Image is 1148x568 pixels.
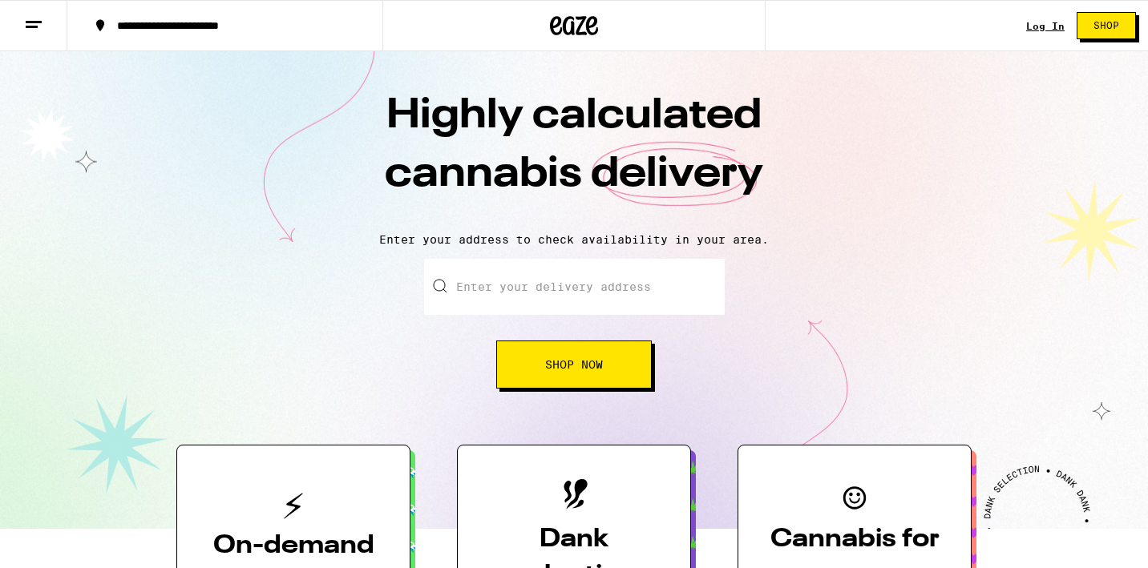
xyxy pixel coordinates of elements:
input: Enter your delivery address [424,259,725,315]
h1: Highly calculated cannabis delivery [293,87,855,220]
a: Log In [1026,21,1065,31]
a: Shop [1065,12,1148,39]
span: Shop [1093,21,1119,30]
button: Shop Now [496,340,652,389]
button: Shop [1077,12,1136,39]
span: Shop Now [545,359,603,370]
p: Enter your address to check availability in your area. [16,233,1132,246]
